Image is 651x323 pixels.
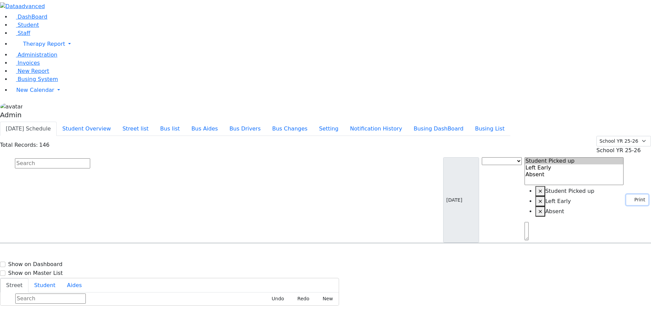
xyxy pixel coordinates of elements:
[185,122,223,136] button: Bus Aides
[8,260,62,268] label: Show on Dashboard
[290,294,312,304] button: Redo
[11,22,39,28] a: Student
[18,30,30,36] span: Staff
[535,196,545,206] button: Remove item
[408,122,469,136] button: Busing DashBoard
[267,122,313,136] button: Bus Changes
[596,147,641,154] span: School YR 25-26
[469,122,510,136] button: Busing List
[154,122,185,136] button: Bus list
[117,122,154,136] button: Street list
[39,142,50,148] span: 146
[264,294,287,304] button: Undo
[525,222,529,240] textarea: Search
[18,22,39,28] span: Student
[18,14,47,20] span: DashBoard
[18,60,40,66] span: Invoices
[61,278,88,292] button: Aides
[596,136,651,146] select: Default select example
[11,83,651,97] a: New Calendar
[11,37,651,51] a: Therapy Report
[535,186,624,196] li: Student Picked up
[538,208,542,215] span: ×
[525,164,624,171] option: Left Early
[545,198,571,204] span: Left Early
[23,41,65,47] span: Therapy Report
[11,52,57,58] a: Administration
[545,188,594,194] span: Student Picked up
[538,188,542,194] span: ×
[8,269,63,277] label: Show on Master List
[525,171,624,178] option: Absent
[525,158,624,164] option: Student Picked up
[11,76,58,82] a: Busing System
[535,186,545,196] button: Remove item
[15,158,90,168] input: Search
[313,122,344,136] button: Setting
[315,294,336,304] button: New
[538,198,542,204] span: ×
[545,208,564,215] span: Absent
[535,206,624,217] li: Absent
[626,195,648,205] button: Print
[535,196,624,206] li: Left Early
[11,60,40,66] a: Invoices
[11,30,30,36] a: Staff
[28,278,61,292] button: Student
[11,14,47,20] a: DashBoard
[18,68,49,74] span: New Report
[344,122,408,136] button: Notification History
[16,87,54,93] span: New Calendar
[0,278,28,292] button: Street
[224,122,267,136] button: Bus Drivers
[15,294,86,304] input: Search
[0,292,339,305] div: Street
[535,206,545,217] button: Remove item
[18,76,58,82] span: Busing System
[18,52,57,58] span: Administration
[11,68,49,74] a: New Report
[57,122,117,136] button: Student Overview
